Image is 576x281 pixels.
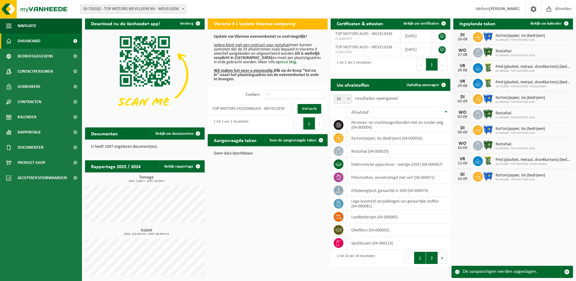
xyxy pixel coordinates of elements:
[18,94,41,109] span: Contracten
[347,158,450,171] td: elektronische apparatuur - overige (OVE) (04-000067)
[456,157,469,161] div: VR
[18,64,53,79] span: Contactpersonen
[496,64,570,69] span: Pmd (plastiek, metaal, drankkartons) (bedrijven)
[456,146,469,150] div: 10-09
[456,95,469,99] div: DI
[335,32,392,36] span: TOP MOTORS AUDI - WEVELGEM
[331,79,375,91] h2: Uw afvalstoffen
[88,228,205,236] h3: Kubiek
[334,95,352,104] span: 10
[456,33,469,37] div: DI
[80,5,186,14] span: 10-750182 - TOP MOTORS WEVELGEM NV - WEVELGEM
[334,95,352,103] span: 10
[355,96,398,101] label: resultaten weergeven
[456,37,469,42] div: 26-08
[404,252,414,264] button: Previous
[438,252,447,264] button: Next
[91,145,199,149] p: U heeft 1097 ongelezen document(en).
[18,79,40,94] span: Gebruikers
[496,116,535,120] span: 01-050448 - TOP MOTORS AUDI
[335,45,392,50] span: TOP MOTORS AUDI - WEVELGEM
[264,134,327,146] a: Toon de aangevraagde taken
[88,180,205,183] span: 2024: 5,882 t - 2025: 18,026 t
[456,161,469,166] div: 12-09
[496,173,545,178] span: Karton/papier, los (bedrijven)
[214,43,289,47] u: Iedere klant met een contract voor restafval
[347,210,450,224] td: loodbatterijen (04-000085)
[298,104,321,114] a: Vul nu in
[399,17,450,29] a: Bekijk uw certificaten
[347,237,450,250] td: spuitbussen (04-000114)
[334,58,371,71] div: 1 tot 2 van 2 resultaten
[245,92,261,97] label: Zoeken:
[85,160,147,172] h2: Rapportage 2025 / 2024
[400,43,431,56] td: [DATE]
[456,79,469,84] div: VR
[496,38,545,42] span: 01-050448 - TOP MOTORS AUDI
[211,117,248,130] div: 1 tot 1 van 1 resultaten
[526,17,572,29] a: Bekijk uw kalender
[214,151,321,156] p: Geen data beschikbaar.
[347,171,450,184] td: filtermatten, verontreinigd met verf (04-000071)
[416,58,426,71] button: Previous
[85,127,124,139] h2: Documenten
[483,47,493,57] img: WB-1100-HPE-GN-01
[496,69,570,73] span: 01-050448 - TOP MOTORS AUDI
[214,34,307,39] b: Update uw Vlarema overeenkomst zo snel mogelijk!
[214,35,321,82] p: moet kunnen aantonen dat de 29 afvalstromen zoals bepaald in Vlarema 9 selectief aangeboden en ui...
[214,51,320,60] b: Dit is wettelijk verplicht in [GEOGRAPHIC_DATA]
[456,64,469,68] div: VR
[175,17,204,29] button: Verberg
[483,171,493,181] img: WB-1100-HPE-BE-01
[280,60,298,64] a: onze blog.
[456,141,469,146] div: WO
[18,109,36,125] span: Kalender
[530,22,562,26] span: Bekijk uw kalender
[489,7,520,11] strong: [PERSON_NAME]
[496,49,535,54] span: Restafval
[155,132,193,136] span: Bekijk uw documenten
[407,83,439,87] span: Ophaling aanvragen
[483,109,493,119] img: WB-1100-HPE-GN-01
[294,117,303,130] button: Previous
[496,158,570,162] span: Pmd (plastiek, metaal, drankkartons) (bedrijven)
[88,233,205,236] span: 2024: 116,620 m3 - 2025: 69,840 m3
[18,155,45,170] span: Product Shop
[483,78,493,88] img: WB-0240-HPE-GN-50
[18,18,36,33] span: Navigatie
[400,29,431,43] td: [DATE]
[463,266,561,278] div: De aanpassingen werden opgeslagen.
[496,127,545,131] span: Karton/papier, los (bedrijven)
[208,17,302,29] h2: Vlarema 9 | Update Vlaamse wetgeving
[18,125,41,140] span: Rapportage
[456,172,469,177] div: DI
[456,68,469,73] div: 29-08
[80,5,186,13] span: 10-750182 - TOP MOTORS WEVELGEM NV - WEVELGEM
[496,111,535,116] span: Restafval
[85,29,205,120] img: Download de VHEPlus App
[347,197,450,210] td: lege kunststof verpakkingen van gevaarlijke stoffen (04-000081)
[159,160,204,172] a: Bekijk rapportage
[453,17,502,29] h2: Ingeplande taken
[214,68,274,73] u: Wij maken het voor u eenvoudig.
[85,17,166,29] h2: Download nu de Vanheede+ app!
[483,31,493,42] img: WB-1100-HPE-BE-01
[414,252,426,264] button: 1
[496,95,545,100] span: Karton/papier, los (bedrijven)
[496,147,535,151] span: 01-050448 - TOP MOTORS AUDI
[496,33,545,38] span: Karton/papier, los (bedrijven)
[208,102,292,115] td: TOP MOTORS VOLKSWAGEN - WEVELGEM
[151,127,204,140] a: Bekijk uw documenten
[456,130,469,135] div: 09-09
[347,132,450,145] td: karton/papier, los (bedrijven) (04-000026)
[426,58,438,71] button: 1
[456,53,469,57] div: 27-08
[456,177,469,181] div: 16-09
[88,175,205,183] h3: Tonnage
[496,178,545,182] span: 01-050448 - TOP MOTORS AUDI
[483,140,493,150] img: WB-1100-HPE-GN-01
[334,251,375,265] div: 1 tot 10 van 19 resultaten
[18,49,53,64] span: Bedrijfsgegevens
[456,84,469,88] div: 29-08
[456,110,469,115] div: WO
